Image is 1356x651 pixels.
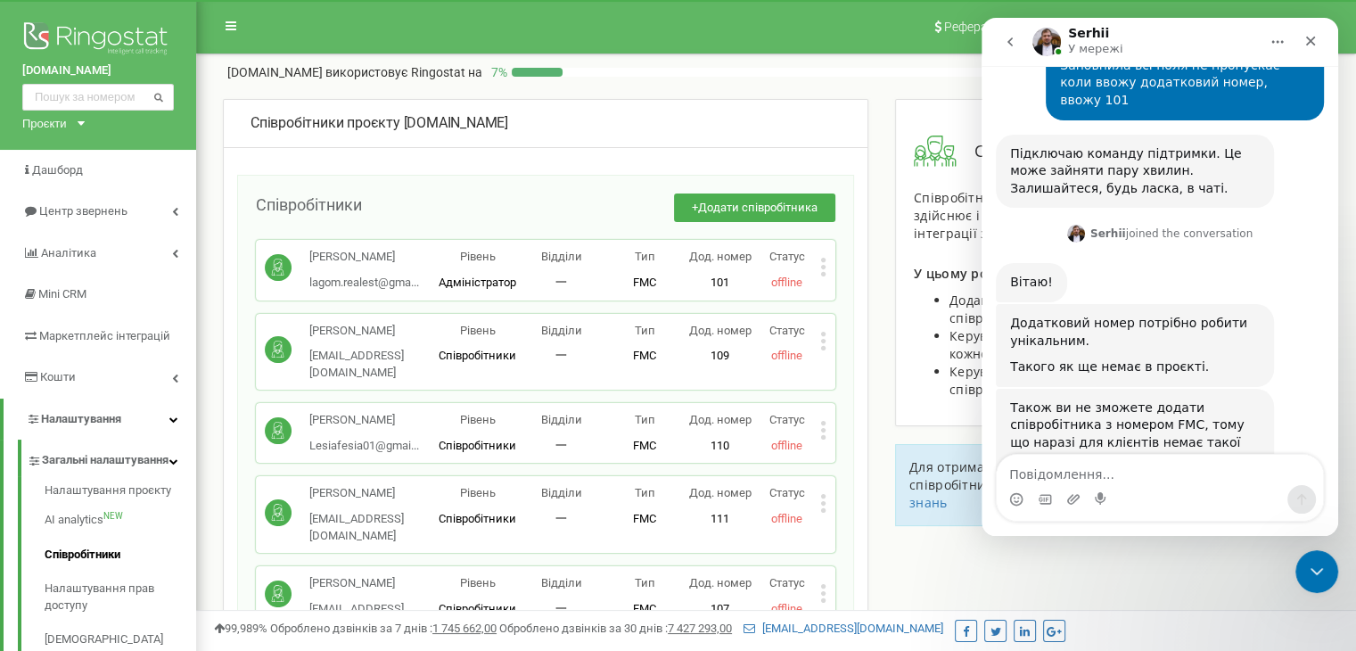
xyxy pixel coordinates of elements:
[771,439,802,452] span: offline
[674,194,835,223] button: +Додати співробітника
[439,276,516,289] span: Адміністратор
[949,363,1122,398] span: Керувати правами доступу співробітників до проєкту.
[15,437,341,467] textarea: Повідомлення...
[439,439,516,452] span: Співробітники
[22,115,67,132] div: Проєкти
[633,439,656,452] span: FMC
[22,18,174,62] img: Ringostat logo
[541,486,582,499] span: Відділи
[768,250,804,263] span: Статус
[668,622,732,635] u: 7 427 293,00
[251,114,400,131] span: Співробітники проєкту
[771,512,802,525] span: offline
[771,349,802,362] span: offline
[633,602,656,615] span: FMC
[309,439,419,452] span: Lesiafesia01@gmai...
[744,622,943,635] a: [EMAIL_ADDRESS][DOMAIN_NAME]
[38,287,86,301] span: Mini CRM
[688,576,751,589] span: Дод. номер
[113,474,127,489] button: Start recording
[256,195,362,214] span: Співробітники
[29,382,278,451] div: Також ви не зможете додати співробітника з номером FMC, тому що наразі для клієнтів немає такої м...
[909,476,1188,511] a: бази знань
[768,413,804,426] span: Статус
[635,324,655,337] span: Тип
[633,512,656,525] span: FMC
[686,348,753,365] p: 109
[635,486,655,499] span: Тип
[432,622,497,635] u: 1 745 662,00
[309,412,419,429] p: [PERSON_NAME]
[1295,550,1338,593] iframe: Intercom live chat
[56,474,70,489] button: вибір GIF-файлів
[688,250,751,263] span: Дод. номер
[555,602,567,615] span: 一
[309,575,412,592] p: [PERSON_NAME]
[771,602,802,615] span: offline
[309,249,419,266] p: [PERSON_NAME]
[214,622,267,635] span: 99,989%
[909,458,1162,493] span: Для отримання інструкції з управління співробітниками проєкту перейдіть до
[309,323,436,340] p: [PERSON_NAME]
[42,452,168,469] span: Загальні налаштування
[541,413,582,426] span: Відділи
[309,602,412,615] span: [EMAIL_ADDRESS]...
[270,622,497,635] span: Оброблено дзвінків за 7 днів :
[32,163,83,177] span: Дашборд
[982,18,1338,536] iframe: Intercom live chat
[22,84,174,111] input: Пошук за номером
[541,576,582,589] span: Відділи
[45,538,196,573] a: Співробітники
[309,511,436,544] p: [EMAIL_ADDRESS][DOMAIN_NAME]
[14,371,342,608] div: Serhii каже…
[771,276,802,289] span: offline
[460,324,496,337] span: Рівень
[28,474,42,489] button: Вибір емодзі
[482,63,512,81] p: 7 %
[633,349,656,362] span: FMC
[688,413,751,426] span: Дод. номер
[768,324,804,337] span: Статус
[460,413,496,426] span: Рівень
[555,439,567,452] span: 一
[439,349,516,362] span: Співробітники
[39,329,170,342] span: Маркетплейс інтеграцій
[768,576,804,589] span: Статус
[460,576,496,589] span: Рівень
[227,63,482,81] p: [DOMAIN_NAME]
[41,246,96,260] span: Аналiтика
[40,370,76,383] span: Кошти
[251,113,841,134] div: [DOMAIN_NAME]
[309,348,436,381] p: [EMAIL_ADDRESS][DOMAIN_NAME]
[686,601,753,618] p: 107
[439,512,516,525] span: Співробітники
[309,485,436,502] p: [PERSON_NAME]
[85,474,99,489] button: Завантажити вкладений файл
[41,412,121,425] span: Налаштування
[555,512,567,525] span: 一
[698,201,818,214] span: Додати співробітника
[4,399,196,441] a: Налаштування
[944,20,1076,34] span: Реферальна програма
[45,503,196,538] a: AI analyticsNEW
[688,324,751,337] span: Дод. номер
[635,576,655,589] span: Тип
